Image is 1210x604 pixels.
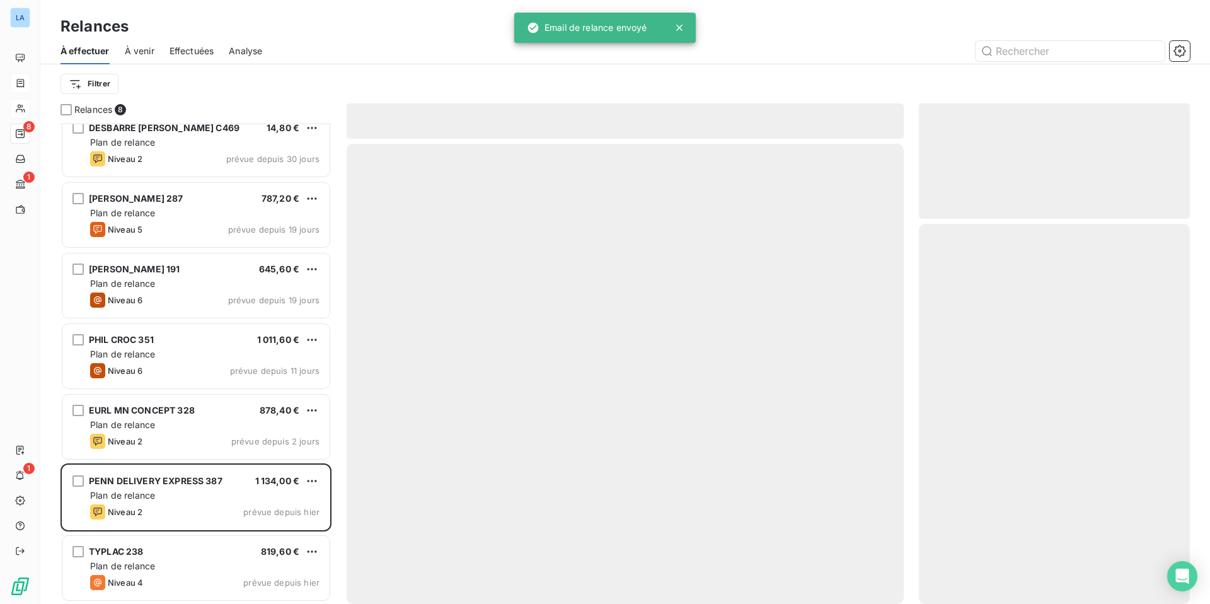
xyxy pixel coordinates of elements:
span: Plan de relance [90,490,155,501]
span: 645,60 € [259,264,299,274]
a: 8 [10,124,30,144]
span: 14,80 € [267,122,299,133]
span: 1 134,00 € [255,475,300,486]
div: grid [60,124,331,604]
span: 819,60 € [261,546,299,557]
span: prévue depuis hier [243,507,320,517]
span: prévue depuis hier [243,578,320,588]
span: TYPLAC 238 [89,546,144,557]
span: prévue depuis 11 jours [230,366,320,376]
div: LA [10,8,30,28]
span: prévue depuis 2 jours [231,436,320,446]
h3: Relances [60,15,129,38]
span: Niveau 6 [108,366,142,376]
span: prévue depuis 19 jours [228,295,320,305]
span: EURL MN CONCEPT 328 [89,405,195,415]
div: Open Intercom Messenger [1167,561,1197,591]
span: prévue depuis 19 jours [228,224,320,235]
span: Analyse [229,45,262,57]
span: Relances [74,103,112,116]
span: Niveau 2 [108,507,142,517]
span: Plan de relance [90,207,155,218]
span: Plan de relance [90,349,155,359]
span: Effectuées [170,45,214,57]
span: Plan de relance [90,278,155,289]
span: 1 [23,171,35,183]
span: prévue depuis 30 jours [226,154,320,164]
span: 787,20 € [262,193,299,204]
span: Niveau 5 [108,224,142,235]
button: Filtrer [60,74,118,94]
span: PENN DELIVERY EXPRESS 387 [89,475,222,486]
span: Niveau 2 [108,436,142,446]
span: À effectuer [60,45,110,57]
span: Niveau 4 [108,578,143,588]
span: 8 [23,121,35,132]
span: Plan de relance [90,137,155,148]
input: Rechercher [976,41,1165,61]
span: [PERSON_NAME] 191 [89,264,180,274]
div: Email de relance envoyé [527,16,647,39]
span: 1 [23,463,35,474]
span: Niveau 6 [108,295,142,305]
span: DESBARRE [PERSON_NAME] C469 [89,122,239,133]
span: À venir [125,45,154,57]
span: 878,40 € [260,405,299,415]
span: Plan de relance [90,560,155,571]
span: 1 011,60 € [257,334,300,345]
span: Plan de relance [90,419,155,430]
span: [PERSON_NAME] 287 [89,193,183,204]
span: Niveau 2 [108,154,142,164]
a: 1 [10,174,30,194]
span: PHIL CROC 351 [89,334,154,345]
span: 8 [115,104,126,115]
img: Logo LeanPay [10,576,30,596]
